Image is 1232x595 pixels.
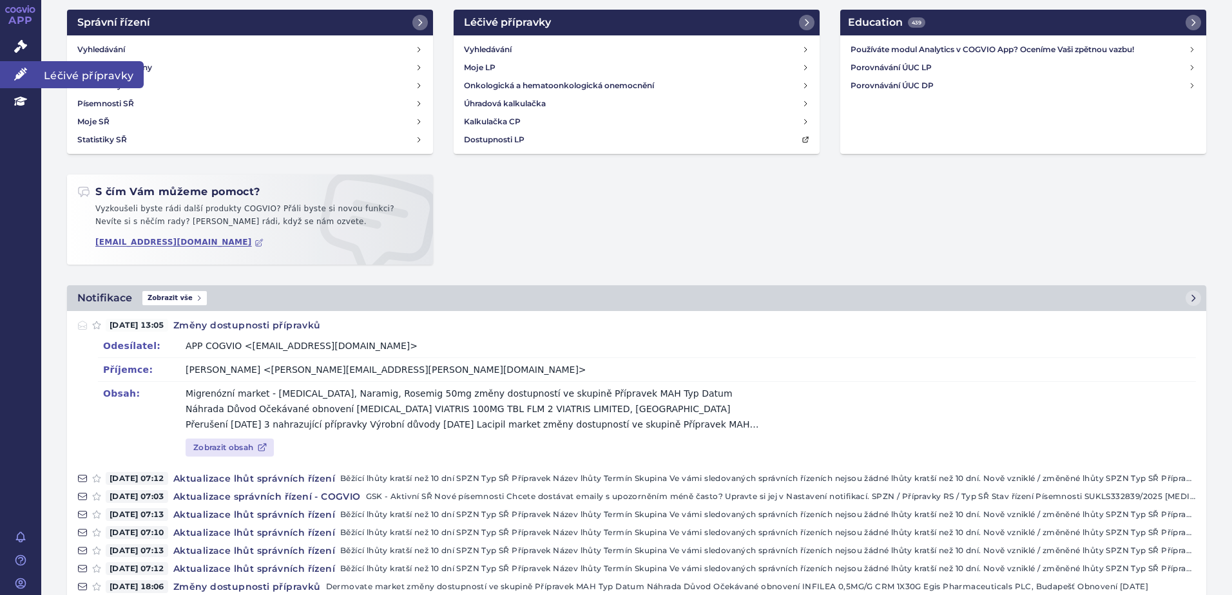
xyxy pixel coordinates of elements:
h4: Používáte modul Analytics v COGVIO App? Oceníme Vaši zpětnou vazbu! [851,43,1188,56]
a: Porovnávání ÚUC DP [845,77,1201,95]
h2: Education [848,15,925,30]
a: Běžící lhůty [72,77,428,95]
a: Zobrazit obsah [186,439,274,457]
dt: Odesílatel: [103,338,186,354]
span: [DATE] 07:13 [106,544,168,557]
span: Zobrazit vše [142,291,207,305]
a: Porovnávání ÚUC LP [845,59,1201,77]
h4: Aktualizace správních řízení - COGVIO [168,490,366,503]
span: [DATE] 07:12 [106,562,168,575]
h2: Notifikace [77,290,132,306]
p: Běžící lhůty kratší než 10 dní SPZN Typ SŘ Přípravek Název lhůty Termín Skupina Ve vámi sledovaný... [340,562,1196,575]
a: Moje SŘ [72,113,428,131]
h4: Písemnosti SŘ [77,97,134,110]
p: Vyzkoušeli byste rádi další produkty COGVIO? Přáli byste si novou funkci? Nevíte si s něčím rady?... [77,203,423,233]
a: Statistiky SŘ [72,131,428,149]
a: [EMAIL_ADDRESS][DOMAIN_NAME] [95,238,264,247]
h4: Aktualizace lhůt správních řízení [168,562,340,575]
span: [DATE] 07:10 [106,526,168,539]
a: Referenční skupiny [72,59,428,77]
div: APP COGVIO <[EMAIL_ADDRESS][DOMAIN_NAME]> [186,338,418,354]
a: NotifikaceZobrazit vše [67,285,1206,311]
p: Běžící lhůty kratší než 10 dní SPZN Typ SŘ Přípravek Název lhůty Termín Skupina Ve vámi sledovaný... [340,544,1196,557]
h4: Změny dostupnosti přípravků [168,319,326,332]
dt: Příjemce: [103,362,186,377]
span: [DATE] 07:12 [106,472,168,485]
h4: Kalkulačka CP [464,115,521,128]
a: Education439 [840,10,1206,35]
a: Používáte modul Analytics v COGVIO App? Oceníme Vaši zpětnou vazbu! [845,41,1201,59]
h4: Vyhledávání [464,43,512,56]
p: Běžící lhůty kratší než 10 dní SPZN Typ SŘ Přípravek Název lhůty Termín Skupina Ve vámi sledovaný... [340,508,1196,521]
h4: Onkologická a hematoonkologická onemocnění [464,79,654,92]
p: Dermovate market změny dostupností ve skupině Přípravek MAH Typ Datum Náhrada Důvod Očekávané obn... [326,580,1196,593]
span: [DATE] 13:05 [106,319,168,332]
h2: Léčivé přípravky [464,15,551,30]
a: Onkologická a hematoonkologická onemocnění [459,77,814,95]
h4: Dostupnosti LP [464,133,525,146]
h4: Aktualizace lhůt správních řízení [168,544,340,557]
span: 439 [908,17,925,28]
h4: Aktualizace lhůt správních řízení [168,472,340,485]
h4: Porovnávání ÚUC LP [851,61,1188,74]
p: Běžící lhůty kratší než 10 dní SPZN Typ SŘ Přípravek Název lhůty Termín Skupina Ve vámi sledovaný... [340,526,1196,539]
span: [DATE] 07:13 [106,508,168,521]
h4: Aktualizace lhůt správních řízení [168,508,340,521]
h4: Porovnávání ÚUC DP [851,79,1188,92]
span: [DATE] 18:06 [106,580,168,593]
h4: Moje LP [464,61,496,74]
h4: Statistiky SŘ [77,133,127,146]
h4: Změny dostupnosti přípravků [168,580,326,593]
a: Moje LP [459,59,814,77]
h4: Moje SŘ [77,115,110,128]
a: Dostupnosti LP [459,131,814,149]
h2: S čím Vám můžeme pomoct? [77,185,260,199]
a: Léčivé přípravky [454,10,820,35]
a: Vyhledávání [459,41,814,59]
p: Běžící lhůty kratší než 10 dní SPZN Typ SŘ Přípravek Název lhůty Termín Skupina Ve vámi sledovaný... [340,472,1196,485]
div: [PERSON_NAME] <[PERSON_NAME][EMAIL_ADDRESS][PERSON_NAME][DOMAIN_NAME]> [186,362,586,377]
h2: Správní řízení [77,15,150,30]
a: Správní řízení [67,10,433,35]
h4: Úhradová kalkulačka [464,97,546,110]
span: Léčivé přípravky [41,61,144,88]
a: Písemnosti SŘ [72,95,428,113]
p: Migrenózní market - [MEDICAL_DATA], Naramig, Rosemig 50mg změny dostupností ve skupině Přípravek ... [186,386,763,432]
h4: Aktualizace lhůt správních řízení [168,526,340,539]
p: GSK - Aktivní SŘ Nové písemnosti Chcete dostávat emaily s upozorněním méně často? Upravte si jej ... [366,490,1196,503]
h4: Vyhledávání [77,43,125,56]
span: [DATE] 07:03 [106,490,168,503]
a: Kalkulačka CP [459,113,814,131]
a: Vyhledávání [72,41,428,59]
a: Úhradová kalkulačka [459,95,814,113]
dt: Obsah: [103,386,186,401]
